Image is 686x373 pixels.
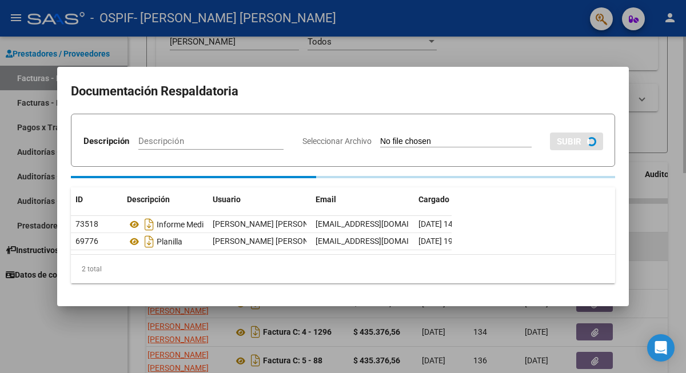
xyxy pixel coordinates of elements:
[127,232,204,251] div: Planilla
[142,215,157,234] i: Descargar documento
[71,255,615,283] div: 2 total
[142,232,157,251] i: Descargar documento
[418,219,464,228] span: [DATE] 14:51
[213,195,241,204] span: Usuario
[127,215,204,234] div: Informe Medio 2025
[557,137,581,147] span: SUBIR
[316,219,442,228] span: [EMAIL_ADDRESS][DOMAIN_NAME]
[316,195,336,204] span: Email
[75,219,98,228] span: 73518
[127,195,170,204] span: Descripción
[75,195,83,204] span: ID
[208,187,311,212] datatable-header-cell: Usuario
[71,81,615,102] h2: Documentación Respaldatoria
[122,187,208,212] datatable-header-cell: Descripción
[75,236,98,246] span: 69776
[418,236,464,246] span: [DATE] 19:54
[83,135,129,148] p: Descripción
[550,133,603,150] button: SUBIR
[418,195,449,204] span: Cargado
[414,187,500,212] datatable-header-cell: Cargado
[316,236,442,246] span: [EMAIL_ADDRESS][DOMAIN_NAME]
[302,137,372,146] span: Seleccionar Archivo
[647,334,675,362] div: Open Intercom Messenger
[311,187,414,212] datatable-header-cell: Email
[213,219,337,228] span: [PERSON_NAME] [PERSON_NAME]
[213,236,337,246] span: [PERSON_NAME] [PERSON_NAME]
[71,187,122,212] datatable-header-cell: ID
